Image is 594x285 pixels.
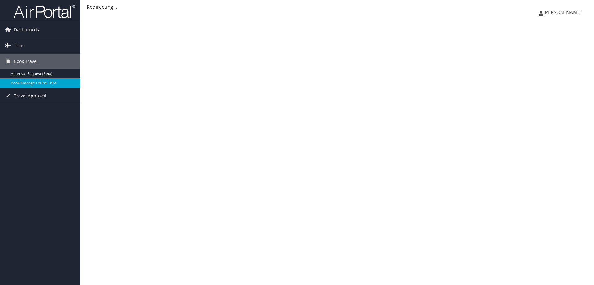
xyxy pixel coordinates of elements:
[14,88,46,104] span: Travel Approval
[539,3,588,22] a: [PERSON_NAME]
[543,9,582,16] span: [PERSON_NAME]
[14,54,38,69] span: Book Travel
[14,4,75,19] img: airportal-logo.png
[14,38,24,53] span: Trips
[87,3,588,11] div: Redirecting...
[14,22,39,38] span: Dashboards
